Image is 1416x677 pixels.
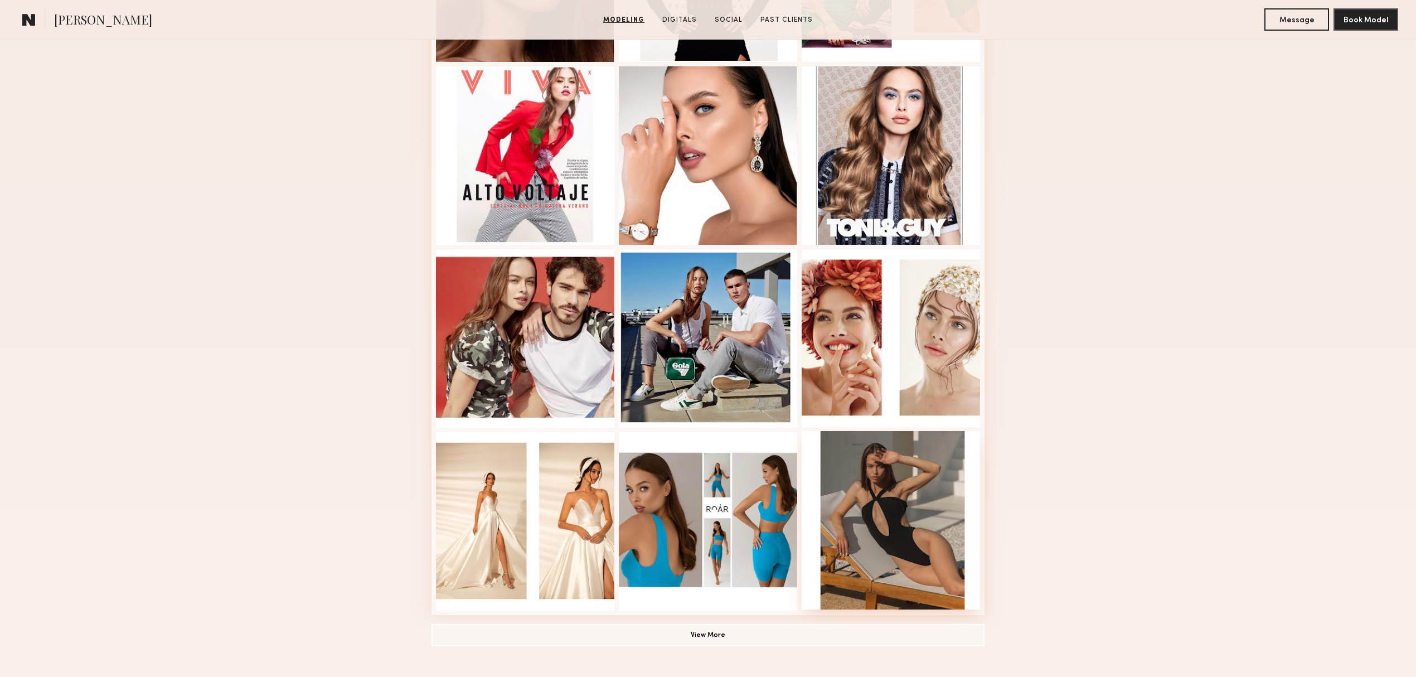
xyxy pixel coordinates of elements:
a: Book Model [1333,14,1398,24]
a: Social [710,15,747,25]
button: Book Model [1333,8,1398,31]
button: Message [1264,8,1329,31]
button: View More [431,624,985,646]
span: [PERSON_NAME] [54,11,152,31]
a: Digitals [658,15,701,25]
a: Past Clients [756,15,817,25]
a: Modeling [599,15,649,25]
